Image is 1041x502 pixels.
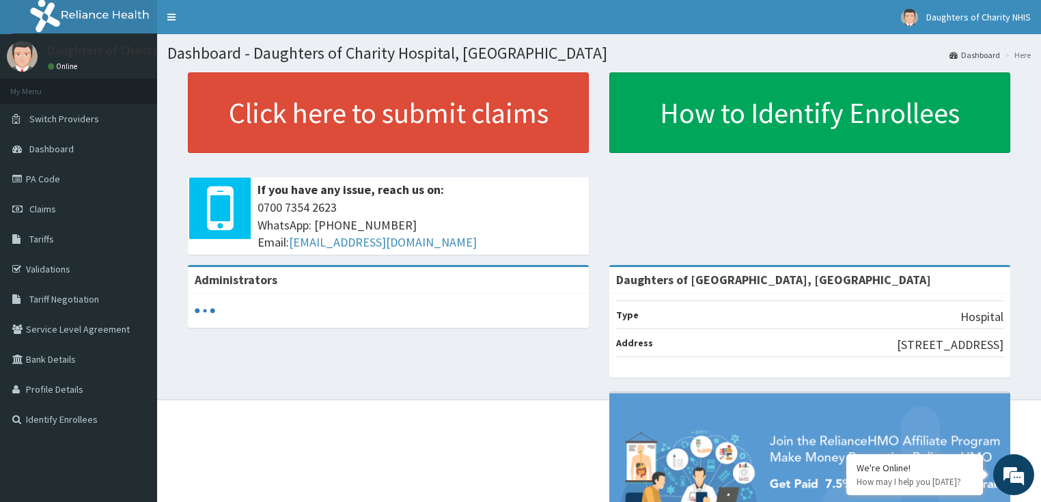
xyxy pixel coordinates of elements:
p: [STREET_ADDRESS] [897,336,1003,354]
li: Here [1001,49,1031,61]
b: If you have any issue, reach us on: [258,182,444,197]
a: Dashboard [949,49,1000,61]
strong: Daughters of [GEOGRAPHIC_DATA], [GEOGRAPHIC_DATA] [616,272,931,288]
svg: audio-loading [195,301,215,321]
div: We're Online! [857,462,973,474]
b: Administrators [195,272,277,288]
span: Daughters of Charity NHIS [926,11,1031,23]
b: Address [616,337,653,349]
img: User Image [901,9,918,26]
p: Daughters of Charity NHIS [48,44,188,57]
b: Type [616,309,639,321]
a: [EMAIL_ADDRESS][DOMAIN_NAME] [289,234,477,250]
p: Hospital [960,308,1003,326]
img: User Image [7,41,38,72]
span: 0700 7354 2623 WhatsApp: [PHONE_NUMBER] Email: [258,199,582,251]
a: Click here to submit claims [188,72,589,153]
span: Dashboard [29,143,74,155]
h1: Dashboard - Daughters of Charity Hospital, [GEOGRAPHIC_DATA] [167,44,1031,62]
span: Tariff Negotiation [29,293,99,305]
p: How may I help you today? [857,476,973,488]
a: Online [48,61,81,71]
span: Tariffs [29,233,54,245]
span: Switch Providers [29,113,99,125]
span: Claims [29,203,56,215]
a: How to Identify Enrollees [609,72,1010,153]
